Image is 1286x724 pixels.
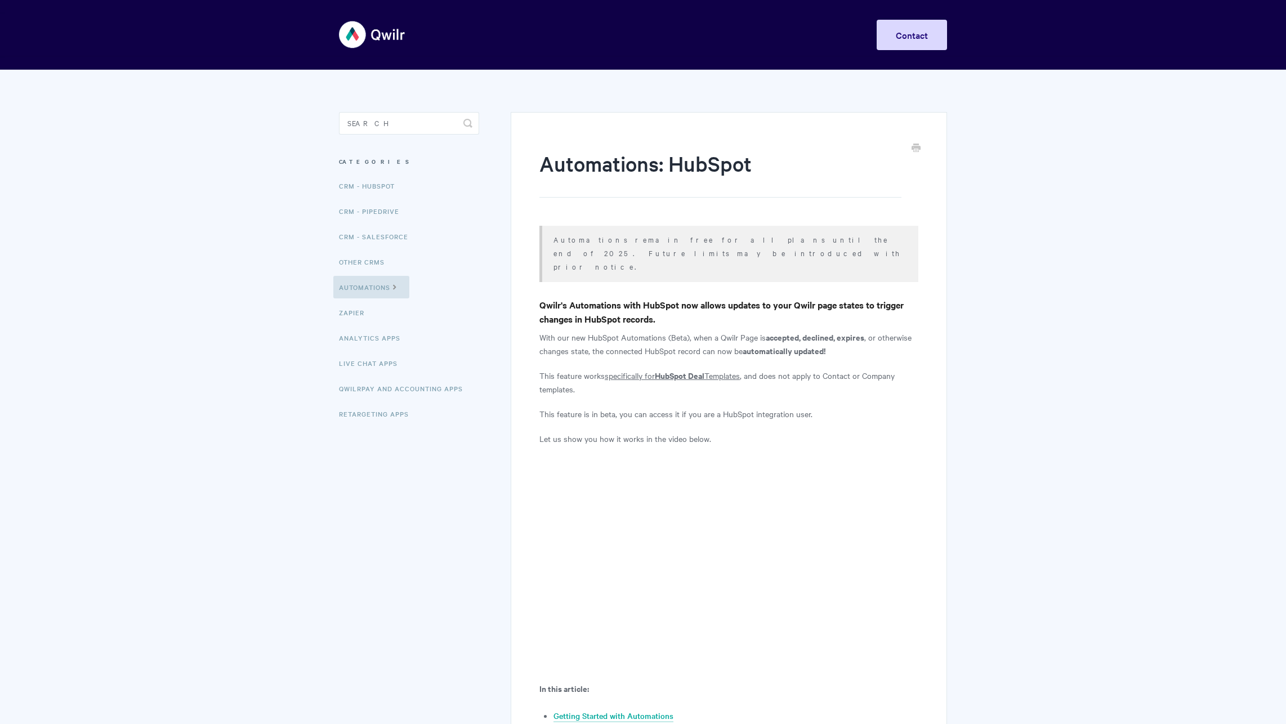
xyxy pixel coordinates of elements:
a: Automations [333,276,409,298]
p: This feature is in beta, you can access it if you are a HubSpot integration user. [539,407,918,421]
b: HubSpot Deal [655,369,704,381]
p: Let us show you how it works in the video below. [539,432,918,445]
a: CRM - Salesforce [339,225,417,248]
a: Print this Article [912,142,921,155]
a: Getting Started with Automations [553,710,673,722]
p: Automations remain free for all plans until the end of 2025. Future limits may be introduced with... [553,233,904,273]
a: Zapier [339,301,373,324]
a: CRM - Pipedrive [339,200,408,222]
b: In this article: [539,682,589,694]
u: specifically for [605,370,655,381]
p: This feature works , and does not apply to Contact or Company templates. [539,369,918,396]
p: With our new HubSpot Automations (Beta), when a Qwilr Page is , or otherwise changes state, the c... [539,330,918,357]
a: Retargeting Apps [339,403,417,425]
a: QwilrPay and Accounting Apps [339,377,471,400]
b: automatically updated! [743,345,825,356]
a: Other CRMs [339,251,393,273]
img: Qwilr Help Center [339,14,406,56]
a: Contact [877,20,947,50]
h1: Automations: HubSpot [539,149,901,198]
h3: Categories [339,151,479,172]
a: Live Chat Apps [339,352,406,374]
b: accepted, declined, expires [766,331,864,343]
h4: Qwilr's Automations with HubSpot now allows updates to your Qwilr page states to trigger changes ... [539,298,918,326]
input: Search [339,112,479,135]
a: CRM - HubSpot [339,175,403,197]
u: Templates [704,370,740,381]
a: Analytics Apps [339,327,409,349]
